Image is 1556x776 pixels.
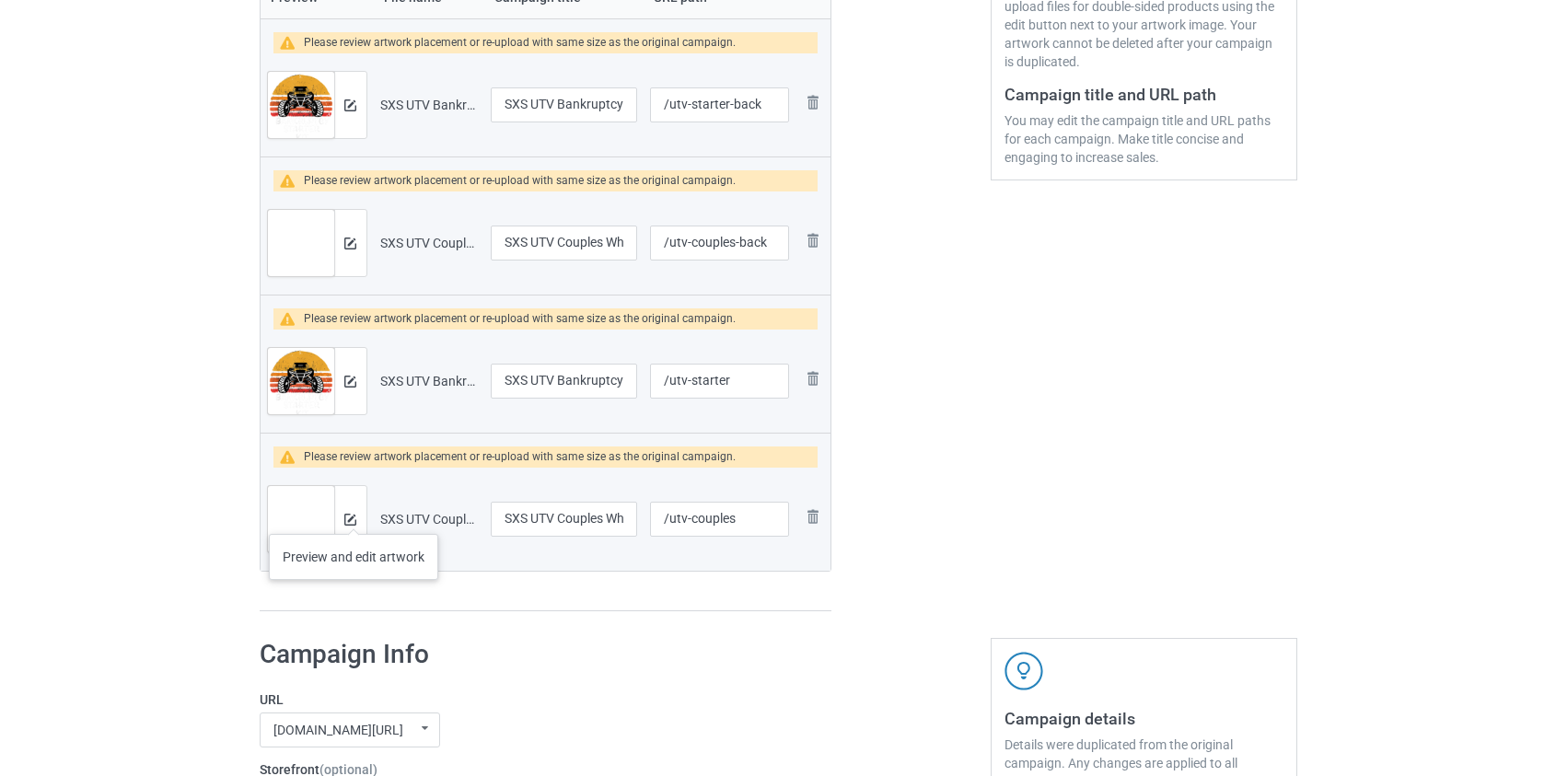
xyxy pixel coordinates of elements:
img: svg+xml;base64,PD94bWwgdmVyc2lvbj0iMS4wIiBlbmNvZGluZz0iVVRGLTgiPz4KPHN2ZyB3aWR0aD0iMTRweCIgaGVpZ2... [344,514,356,526]
div: Please review artwork placement or re-upload with same size as the original campaign. [304,170,736,191]
div: SXS UTV Couples Who Ride Together Stay Together.png [380,510,478,528]
img: svg+xml;base64,PD94bWwgdmVyc2lvbj0iMS4wIiBlbmNvZGluZz0iVVRGLTgiPz4KPHN2ZyB3aWR0aD0iMjhweCIgaGVpZ2... [802,367,824,389]
h3: Campaign details [1004,708,1283,729]
img: svg+xml;base64,PD94bWwgdmVyc2lvbj0iMS4wIiBlbmNvZGluZz0iVVRGLTgiPz4KPHN2ZyB3aWR0aD0iMjhweCIgaGVpZ2... [802,505,824,527]
img: original.png [268,348,334,436]
label: URL [260,690,807,709]
h1: Campaign Info [260,638,807,671]
div: Please review artwork placement or re-upload with same size as the original campaign. [304,308,736,330]
div: Please review artwork placement or re-upload with same size as the original campaign. [304,446,736,468]
img: svg+xml;base64,PD94bWwgdmVyc2lvbj0iMS4wIiBlbmNvZGluZz0iVVRGLTgiPz4KPHN2ZyB3aWR0aD0iMTRweCIgaGVpZ2... [344,237,356,249]
img: svg+xml;base64,PD94bWwgdmVyc2lvbj0iMS4wIiBlbmNvZGluZz0iVVRGLTgiPz4KPHN2ZyB3aWR0aD0iMTRweCIgaGVpZ2... [344,99,356,111]
img: svg+xml;base64,PD94bWwgdmVyc2lvbj0iMS4wIiBlbmNvZGluZz0iVVRGLTgiPz4KPHN2ZyB3aWR0aD0iMjhweCIgaGVpZ2... [802,91,824,113]
img: svg+xml;base64,PD94bWwgdmVyc2lvbj0iMS4wIiBlbmNvZGluZz0iVVRGLTgiPz4KPHN2ZyB3aWR0aD0iMTRweCIgaGVpZ2... [344,376,356,388]
div: Preview and edit artwork [269,534,438,580]
div: SXS UTV Bankruptcy Starter Kit.png [380,372,478,390]
div: You may edit the campaign title and URL paths for each campaign. Make title concise and engaging ... [1004,111,1283,167]
img: warning [280,174,305,188]
img: original.png [268,486,334,574]
img: warning [280,36,305,50]
img: svg+xml;base64,PD94bWwgdmVyc2lvbj0iMS4wIiBlbmNvZGluZz0iVVRGLTgiPz4KPHN2ZyB3aWR0aD0iNDJweCIgaGVpZ2... [1004,652,1043,690]
div: Please review artwork placement or re-upload with same size as the original campaign. [304,32,736,53]
div: SXS UTV Couples Who Ride Together Stay Together.png [380,234,478,252]
img: svg+xml;base64,PD94bWwgdmVyc2lvbj0iMS4wIiBlbmNvZGluZz0iVVRGLTgiPz4KPHN2ZyB3aWR0aD0iMjhweCIgaGVpZ2... [802,229,824,251]
img: original.png [268,72,334,160]
div: SXS UTV Bankruptcy Starter Kit.png [380,96,478,114]
img: warning [280,312,305,326]
h3: Campaign title and URL path [1004,84,1283,105]
img: warning [280,450,305,464]
div: [DOMAIN_NAME][URL] [273,724,403,736]
img: original.png [268,210,334,298]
